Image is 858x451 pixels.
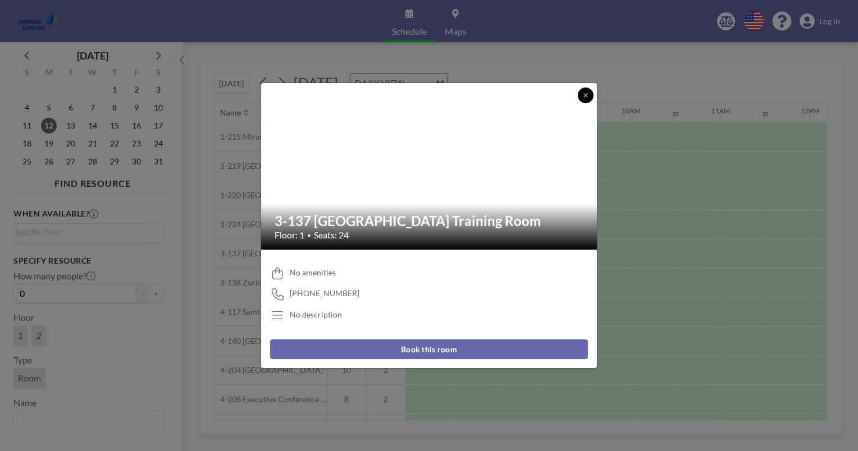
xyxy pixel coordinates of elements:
span: Floor: 1 [275,229,304,241]
div: No description [290,310,342,320]
span: • [307,231,311,240]
h2: 3-137 [GEOGRAPHIC_DATA] Training Room [275,213,585,229]
button: Book this room [270,339,588,359]
span: Seats: 24 [314,229,349,241]
span: [PHONE_NUMBER] [290,288,359,298]
span: No amenities [290,268,336,278]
